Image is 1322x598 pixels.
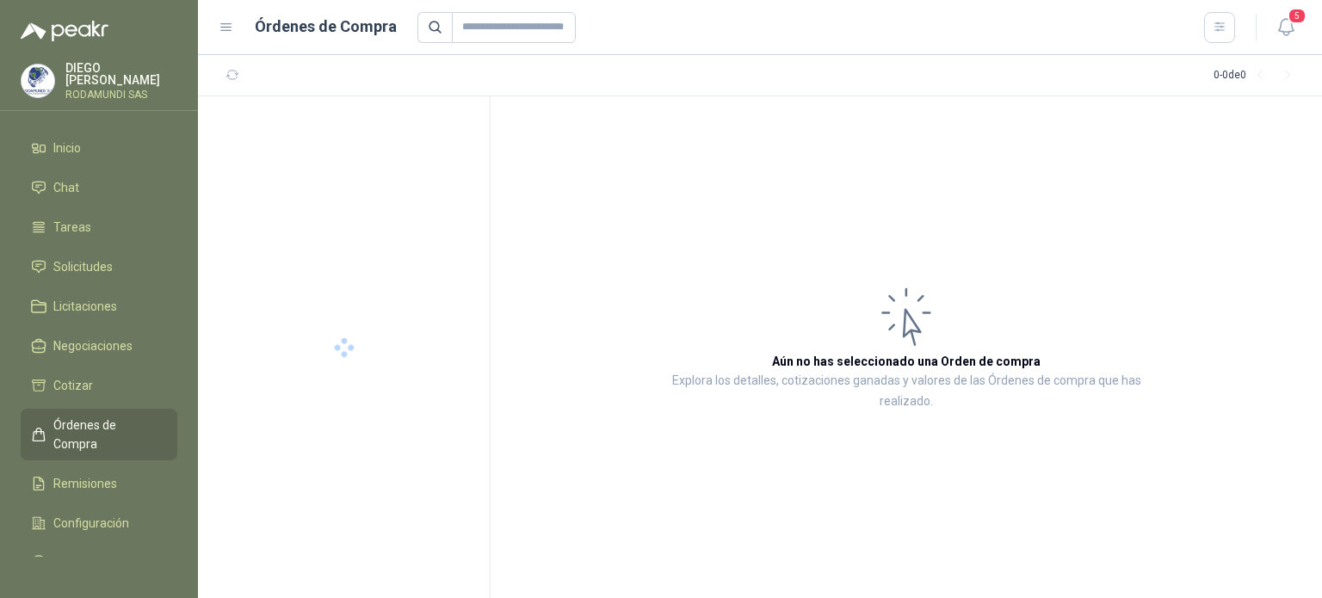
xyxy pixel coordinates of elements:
[1270,12,1301,43] button: 5
[53,514,129,533] span: Configuración
[772,352,1041,371] h3: Aún no has seleccionado una Orden de compra
[53,336,133,355] span: Negociaciones
[53,178,79,197] span: Chat
[255,15,397,39] h1: Órdenes de Compra
[53,218,91,237] span: Tareas
[53,297,117,316] span: Licitaciones
[65,89,177,100] p: RODAMUNDI SAS
[21,132,177,164] a: Inicio
[53,474,117,493] span: Remisiones
[65,62,177,86] p: DIEGO [PERSON_NAME]
[1288,8,1307,24] span: 5
[21,507,177,539] a: Configuración
[53,257,113,276] span: Solicitudes
[21,369,177,402] a: Cotizar
[21,171,177,204] a: Chat
[1214,62,1301,89] div: 0 - 0 de 0
[663,371,1150,412] p: Explora los detalles, cotizaciones ganadas y valores de las Órdenes de compra que has realizado.
[21,250,177,283] a: Solicitudes
[21,467,177,500] a: Remisiones
[53,376,93,395] span: Cotizar
[21,21,108,41] img: Logo peakr
[21,290,177,323] a: Licitaciones
[53,553,151,572] span: Manuales y ayuda
[22,65,54,97] img: Company Logo
[53,139,81,157] span: Inicio
[21,211,177,244] a: Tareas
[21,330,177,362] a: Negociaciones
[21,409,177,460] a: Órdenes de Compra
[53,416,161,453] span: Órdenes de Compra
[21,546,177,579] a: Manuales y ayuda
